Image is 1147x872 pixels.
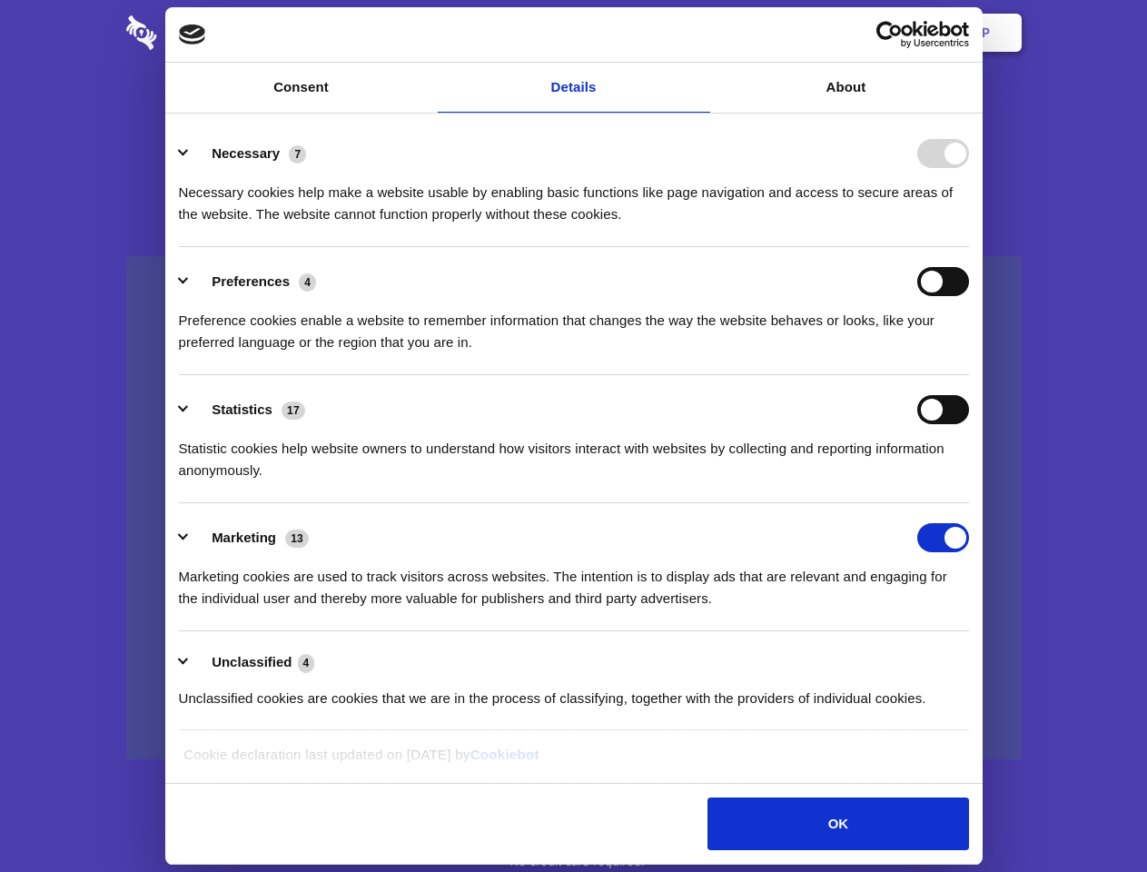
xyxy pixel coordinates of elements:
div: Unclassified cookies are cookies that we are in the process of classifying, together with the pro... [179,674,969,709]
div: Cookie declaration last updated on [DATE] by [170,744,977,779]
a: About [710,63,983,113]
label: Necessary [212,145,280,161]
button: Preferences (4) [179,267,328,296]
button: Statistics (17) [179,395,317,424]
button: Necessary (7) [179,139,318,168]
label: Marketing [212,530,276,545]
button: Unclassified (4) [179,651,326,674]
div: Marketing cookies are used to track visitors across websites. The intention is to display ads tha... [179,552,969,609]
a: Wistia video thumbnail [126,256,1022,760]
span: 4 [298,654,315,672]
a: Pricing [533,5,612,61]
label: Statistics [212,401,272,417]
a: Usercentrics Cookiebot - opens in a new window [810,21,969,48]
button: Marketing (13) [179,523,321,552]
a: Consent [165,63,438,113]
button: OK [707,798,968,850]
span: 13 [285,530,309,548]
img: logo [179,25,206,45]
span: 7 [289,145,306,163]
span: 17 [282,401,305,420]
h1: Eliminate Slack Data Loss. [126,82,1022,147]
span: 4 [299,273,316,292]
img: logo-wordmark-white-trans-d4663122ce5f474addd5e946df7df03e33cb6a1c49d2221995e7729f52c070b2.svg [126,15,282,50]
a: Cookiebot [470,747,539,762]
a: Login [824,5,903,61]
a: Details [438,63,710,113]
a: Contact [737,5,820,61]
div: Preference cookies enable a website to remember information that changes the way the website beha... [179,296,969,353]
iframe: Drift Widget Chat Controller [1056,781,1125,850]
label: Preferences [212,273,290,289]
h4: Auto-redaction of sensitive data, encrypted data sharing and self-destructing private chats. Shar... [126,165,1022,225]
div: Statistic cookies help website owners to understand how visitors interact with websites by collec... [179,424,969,481]
div: Necessary cookies help make a website usable by enabling basic functions like page navigation and... [179,168,969,225]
